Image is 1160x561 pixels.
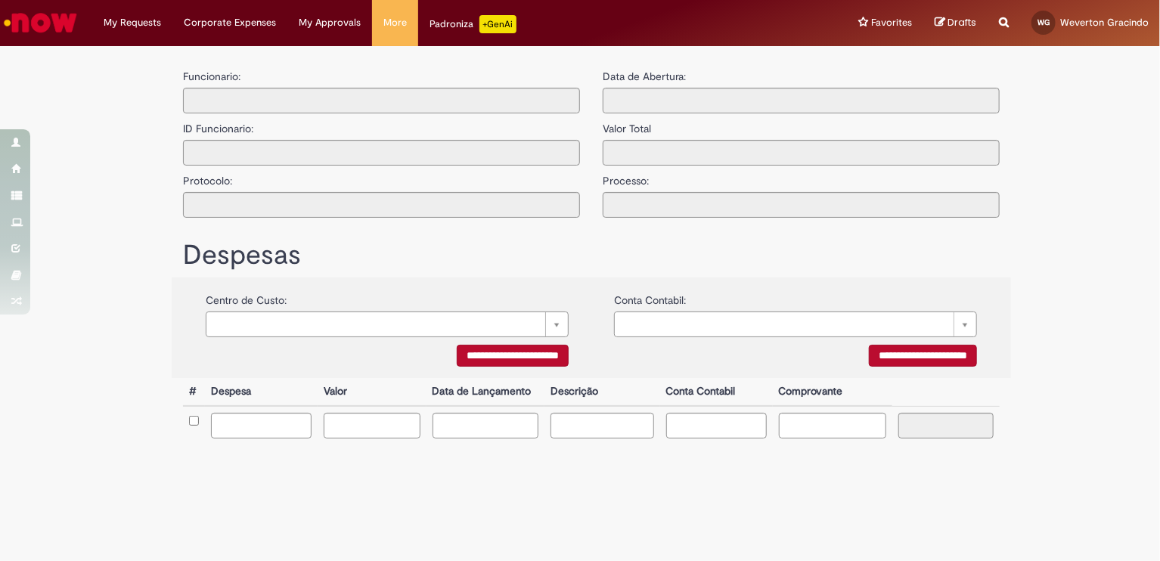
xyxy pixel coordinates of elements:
[205,378,318,406] th: Despesa
[426,378,545,406] th: Data de Lançamento
[544,378,659,406] th: Descrição
[935,16,976,30] a: Drafts
[184,15,276,30] span: Corporate Expenses
[871,15,912,30] span: Favorites
[318,378,426,406] th: Valor
[206,311,569,337] a: Clear field {0}
[614,285,686,308] label: Conta Contabil:
[603,69,686,84] label: Data de Abertura:
[183,378,205,406] th: #
[603,166,649,188] label: Processo:
[773,378,893,406] th: Comprovante
[383,15,407,30] span: More
[603,113,651,136] label: Valor Total
[183,166,232,188] label: Protocolo:
[1037,17,1050,27] span: WG
[1060,16,1149,29] span: Weverton Gracindo
[948,15,976,29] span: Drafts
[183,69,240,84] label: Funcionario:
[660,378,773,406] th: Conta Contabil
[183,240,1000,271] h1: Despesas
[183,113,253,136] label: ID Funcionario:
[2,8,79,38] img: ServiceNow
[104,15,161,30] span: My Requests
[614,311,977,337] a: Clear field {0}
[430,15,516,33] div: Padroniza
[206,285,287,308] label: Centro de Custo:
[299,15,361,30] span: My Approvals
[479,15,516,33] p: +GenAi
